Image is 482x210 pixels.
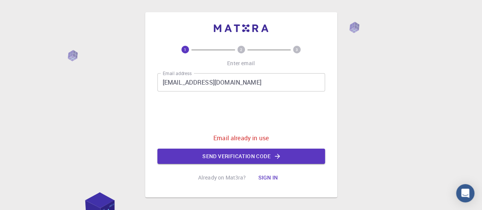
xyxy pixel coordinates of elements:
div: Open Intercom Messenger [456,184,474,202]
p: Already on Mat3ra? [198,174,246,181]
button: Sign in [252,170,284,185]
text: 2 [240,47,242,52]
p: Enter email [227,59,255,67]
text: 3 [296,47,298,52]
p: Email already in use [213,133,269,143]
button: Send verification code [157,149,325,164]
iframe: reCAPTCHA [183,98,299,127]
text: 1 [184,47,186,52]
label: Email address [163,70,192,77]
